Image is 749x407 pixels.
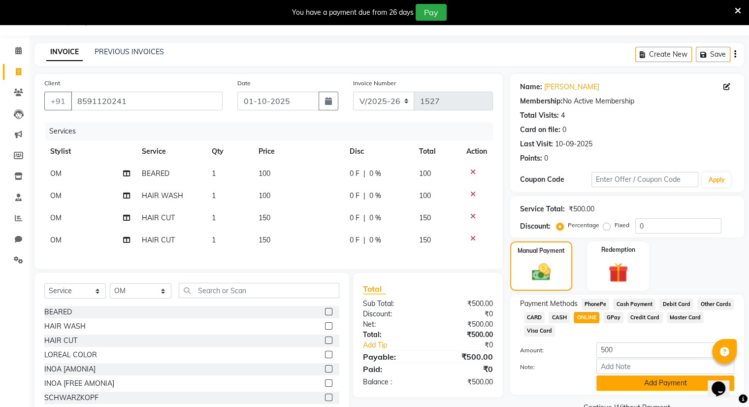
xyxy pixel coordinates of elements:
[549,312,570,323] span: CASH
[544,153,548,164] div: 0
[369,169,381,179] span: 0 %
[591,172,699,187] input: Enter Offer / Coupon Code
[708,368,739,397] iframe: chat widget
[413,140,460,163] th: Total
[179,283,339,298] input: Search or Scan
[520,96,563,106] div: Membership:
[697,299,734,310] span: Other Cards
[363,169,365,179] span: |
[428,330,500,340] div: ₹500.00
[667,312,704,323] span: Master Card
[259,191,270,200] span: 100
[513,346,589,355] label: Amount:
[44,378,114,389] div: INOA [FREE AMONIA]
[520,139,553,149] div: Last Visit:
[627,312,663,323] span: Credit Card
[363,284,386,294] span: Total
[259,236,270,244] span: 150
[363,213,365,223] span: |
[356,319,428,330] div: Net:
[574,312,599,323] span: ONLINE
[596,342,734,358] input: Amount
[44,364,96,374] div: INOA [AMONIA]
[237,79,251,88] label: Date
[561,110,565,121] div: 4
[356,363,428,375] div: Paid:
[419,191,431,200] span: 100
[526,261,556,283] img: _cash.svg
[544,82,599,92] a: [PERSON_NAME]
[520,204,565,214] div: Service Total:
[44,350,97,360] div: LOREAL COLOR
[520,299,578,309] span: Payment Methods
[582,299,610,310] span: PhonePe
[659,299,693,310] span: Debit Card
[518,246,565,255] label: Manual Payment
[520,153,542,164] div: Points:
[520,110,559,121] div: Total Visits:
[44,321,86,332] div: HAIR WASH
[460,140,493,163] th: Action
[613,299,655,310] span: Cash Payment
[520,174,591,185] div: Coupon Code
[602,260,634,285] img: _gift.svg
[562,125,566,135] div: 0
[428,377,500,387] div: ₹500.00
[356,340,440,350] a: Add Tip
[596,359,734,374] input: Add Note
[356,299,428,309] div: Sub Total:
[428,319,500,330] div: ₹500.00
[212,191,216,200] span: 1
[356,309,428,319] div: Discount:
[44,140,136,163] th: Stylist
[369,191,381,201] span: 0 %
[71,92,223,110] input: Search by Name/Mobile/Email/Code
[524,312,545,323] span: CARD
[142,191,183,200] span: HAIR WASH
[45,122,500,140] div: Services
[356,377,428,387] div: Balance :
[142,169,169,178] span: BEARED
[292,7,414,18] div: You have a payment due from 26 days
[350,191,359,201] span: 0 F
[44,79,60,88] label: Client
[212,236,216,244] span: 1
[44,92,72,110] button: +91
[419,169,431,178] span: 100
[428,363,500,375] div: ₹0
[212,213,216,222] span: 1
[253,140,344,163] th: Price
[356,351,428,363] div: Payable:
[702,172,730,187] button: Apply
[569,204,594,214] div: ₹500.00
[363,235,365,245] span: |
[428,309,500,319] div: ₹0
[95,47,164,56] a: PREVIOUS INVOICES
[259,169,270,178] span: 100
[568,221,599,230] label: Percentage
[136,140,206,163] th: Service
[369,213,381,223] span: 0 %
[428,299,500,309] div: ₹500.00
[520,125,560,135] div: Card on file:
[50,169,62,178] span: OM
[350,213,359,223] span: 0 F
[416,4,447,21] button: Pay
[344,140,413,163] th: Disc
[50,236,62,244] span: OM
[142,213,175,222] span: HAIR CUT
[520,82,542,92] div: Name:
[419,236,431,244] span: 150
[350,169,359,179] span: 0 F
[615,221,629,230] label: Fixed
[44,393,98,403] div: SCHWARZKOPF
[428,351,500,363] div: ₹500.00
[513,363,589,372] label: Note:
[601,245,635,254] label: Redemption
[440,340,500,350] div: ₹0
[696,47,730,62] button: Save
[44,336,77,346] div: HAIR CUT
[555,139,592,149] div: 10-09-2025
[635,47,692,62] button: Create New
[356,330,428,340] div: Total:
